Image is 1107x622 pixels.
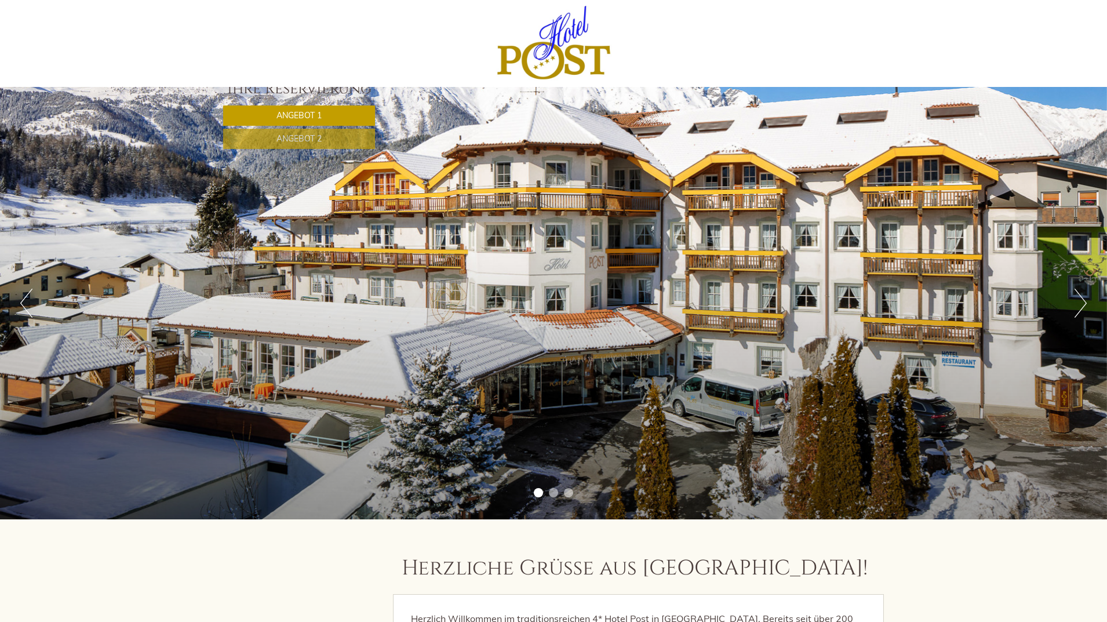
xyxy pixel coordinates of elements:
span: Angebot 2 [276,133,322,144]
button: Previous [20,289,32,318]
button: Next [1075,289,1087,318]
span: Angebot 1 [276,110,322,121]
h1: Herzliche Grüße aus [GEOGRAPHIC_DATA]! [402,557,868,580]
div: Ihre Reservierung [223,78,375,100]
